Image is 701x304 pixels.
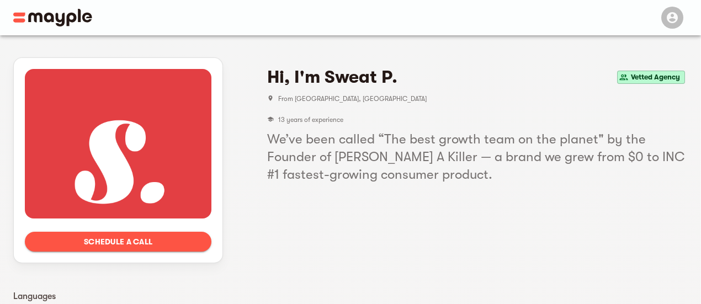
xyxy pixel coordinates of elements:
[13,9,92,26] img: Main logo
[267,130,687,183] h5: We’ve been called “The best growth team on the planet" by the Founder of [PERSON_NAME] A Killer —...
[25,232,211,252] button: Schedule a call
[278,116,343,124] span: 13 years of experience
[278,95,687,103] span: From [GEOGRAPHIC_DATA], [GEOGRAPHIC_DATA]
[626,71,684,84] span: Vetted Agency
[267,66,397,88] h4: Hi, I'm Sweat P.
[13,290,223,303] p: Languages
[655,12,688,21] span: Menu
[34,235,203,248] span: Schedule a call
